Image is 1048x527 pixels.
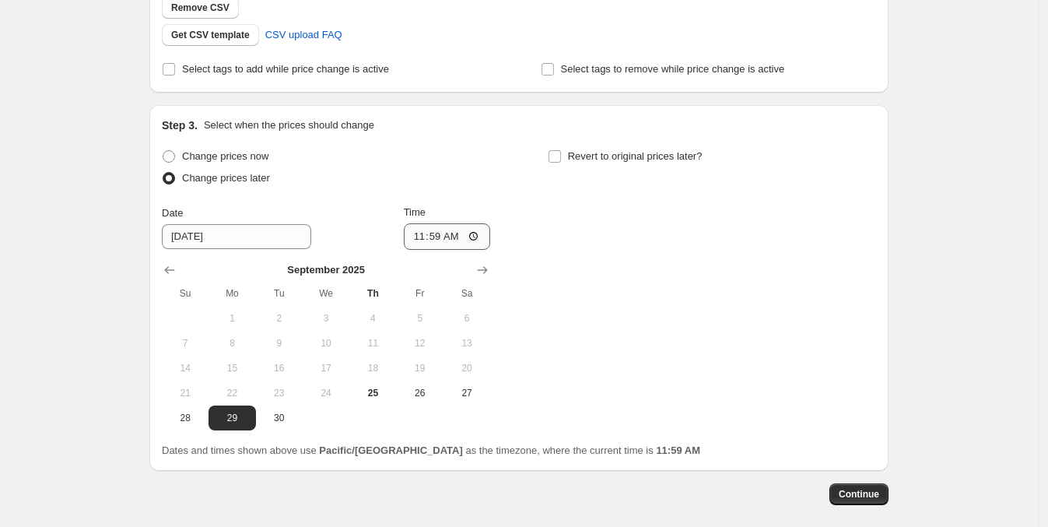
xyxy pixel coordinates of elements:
[397,356,443,381] button: Friday September 19 2025
[209,331,255,356] button: Monday September 8 2025
[303,281,349,306] th: Wednesday
[162,444,700,456] span: Dates and times shown above use as the timezone, where the current time is
[162,381,209,406] button: Sunday September 21 2025
[262,312,296,325] span: 2
[182,150,268,162] span: Change prices now
[162,207,183,219] span: Date
[443,306,490,331] button: Saturday September 6 2025
[209,356,255,381] button: Monday September 15 2025
[303,356,349,381] button: Wednesday September 17 2025
[349,331,396,356] button: Thursday September 11 2025
[168,412,202,424] span: 28
[356,362,390,374] span: 18
[404,223,491,250] input: 12:00
[309,362,343,374] span: 17
[168,337,202,350] span: 7
[403,387,437,399] span: 26
[349,281,396,306] th: Thursday
[397,331,443,356] button: Friday September 12 2025
[262,337,296,350] span: 9
[182,172,270,184] span: Change prices later
[162,24,259,46] button: Get CSV template
[471,259,493,281] button: Show next month, October 2025
[349,306,396,331] button: Thursday September 4 2025
[162,118,198,133] h2: Step 3.
[356,387,390,399] span: 25
[182,63,389,75] span: Select tags to add while price change is active
[256,306,303,331] button: Tuesday September 2 2025
[262,287,296,300] span: Tu
[356,287,390,300] span: Th
[303,306,349,331] button: Wednesday September 3 2025
[403,312,437,325] span: 5
[397,306,443,331] button: Friday September 5 2025
[162,356,209,381] button: Sunday September 14 2025
[162,224,311,249] input: 9/25/2025
[349,381,396,406] button: Today Thursday September 25 2025
[215,362,249,374] span: 15
[356,337,390,350] span: 11
[171,29,250,41] span: Get CSV template
[568,150,703,162] span: Revert to original prices later?
[303,381,349,406] button: Wednesday September 24 2025
[309,387,343,399] span: 24
[171,2,230,14] span: Remove CSV
[209,306,255,331] button: Monday September 1 2025
[209,406,255,430] button: Monday September 29 2025
[215,287,249,300] span: Mo
[443,381,490,406] button: Saturday September 27 2025
[319,444,462,456] b: Pacific/[GEOGRAPHIC_DATA]
[262,362,296,374] span: 16
[309,312,343,325] span: 3
[403,362,437,374] span: 19
[403,287,437,300] span: Fr
[656,444,700,456] b: 11:59 AM
[256,23,352,47] a: CSV upload FAQ
[215,387,249,399] span: 22
[162,281,209,306] th: Sunday
[404,206,426,218] span: Time
[256,281,303,306] th: Tuesday
[303,331,349,356] button: Wednesday September 10 2025
[159,259,181,281] button: Show previous month, August 2025
[262,412,296,424] span: 30
[209,381,255,406] button: Monday September 22 2025
[262,387,296,399] span: 23
[215,337,249,350] span: 8
[403,337,437,350] span: 12
[561,63,785,75] span: Select tags to remove while price change is active
[450,362,484,374] span: 20
[450,312,484,325] span: 6
[215,312,249,325] span: 1
[256,381,303,406] button: Tuesday September 23 2025
[309,287,343,300] span: We
[256,406,303,430] button: Tuesday September 30 2025
[450,387,484,399] span: 27
[265,27,342,43] span: CSV upload FAQ
[209,281,255,306] th: Monday
[168,387,202,399] span: 21
[397,281,443,306] th: Friday
[450,287,484,300] span: Sa
[397,381,443,406] button: Friday September 26 2025
[168,362,202,374] span: 14
[443,331,490,356] button: Saturday September 13 2025
[168,287,202,300] span: Su
[356,312,390,325] span: 4
[204,118,374,133] p: Select when the prices should change
[256,331,303,356] button: Tuesday September 9 2025
[443,356,490,381] button: Saturday September 20 2025
[349,356,396,381] button: Thursday September 18 2025
[309,337,343,350] span: 10
[215,412,249,424] span: 29
[256,356,303,381] button: Tuesday September 16 2025
[162,331,209,356] button: Sunday September 7 2025
[839,488,879,501] span: Continue
[443,281,490,306] th: Saturday
[829,483,889,505] button: Continue
[162,406,209,430] button: Sunday September 28 2025
[450,337,484,350] span: 13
